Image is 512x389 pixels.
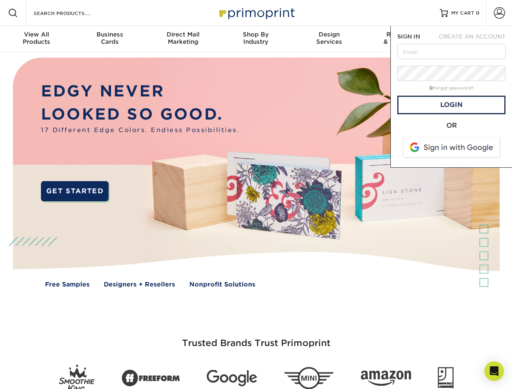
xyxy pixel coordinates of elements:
a: Login [397,96,506,114]
iframe: Google Customer Reviews [2,364,69,386]
div: Cards [73,31,146,45]
span: CREATE AN ACCOUNT [439,33,506,40]
div: & Templates [366,31,439,45]
div: Open Intercom Messenger [484,361,504,381]
div: Services [293,31,366,45]
p: LOOKED SO GOOD. [41,103,240,126]
a: BusinessCards [73,26,146,52]
span: Design [293,31,366,38]
img: Amazon [361,371,411,386]
input: SEARCH PRODUCTS..... [33,8,112,18]
span: SIGN IN [397,33,420,40]
a: forgot password? [429,85,473,91]
a: Resources& Templates [366,26,439,52]
span: Shop By [219,31,292,38]
a: Shop ByIndustry [219,26,292,52]
div: Marketing [146,31,219,45]
img: Primoprint [216,4,297,21]
span: Business [73,31,146,38]
div: Industry [219,31,292,45]
span: Direct Mail [146,31,219,38]
input: Email [397,44,506,59]
a: Designers + Resellers [104,280,175,289]
span: 17 Different Edge Colors. Endless Possibilities. [41,126,240,135]
span: Resources [366,31,439,38]
div: OR [397,121,506,130]
a: Direct MailMarketing [146,26,219,52]
span: 0 [476,10,480,16]
a: Free Samples [45,280,90,289]
a: Nonprofit Solutions [189,280,255,289]
span: MY CART [451,10,474,17]
a: GET STARTED [41,181,109,201]
img: Google [207,370,257,387]
h3: Trusted Brands Trust Primoprint [19,318,493,358]
p: EDGY NEVER [41,80,240,103]
a: DesignServices [293,26,366,52]
img: Goodwill [438,367,454,389]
